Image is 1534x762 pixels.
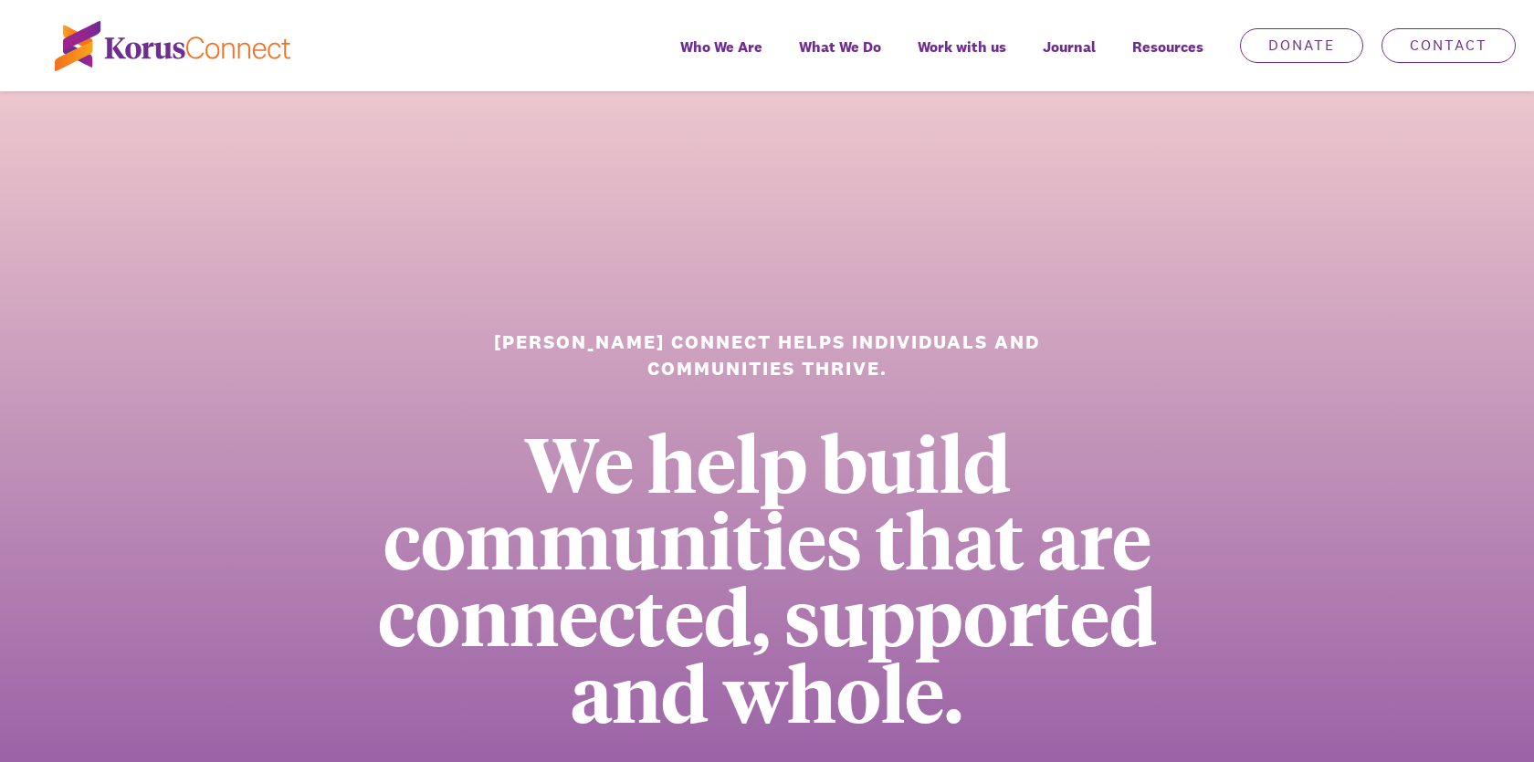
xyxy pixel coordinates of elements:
[899,26,1024,91] a: Work with us
[55,21,290,71] img: korus-connect%2Fc5177985-88d5-491d-9cd7-4a1febad1357_logo.svg
[473,329,1062,382] h1: [PERSON_NAME] Connect helps individuals and communities thrive.
[319,423,1216,730] div: We help build communities that are connected, supported and whole.
[662,26,781,91] a: Who We Are
[1240,28,1363,63] a: Donate
[781,26,899,91] a: What We Do
[1043,34,1096,60] span: Journal
[799,34,881,60] span: What We Do
[1114,26,1222,91] div: Resources
[1024,26,1114,91] a: Journal
[1382,28,1516,63] a: Contact
[918,34,1006,60] span: Work with us
[680,34,762,60] span: Who We Are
